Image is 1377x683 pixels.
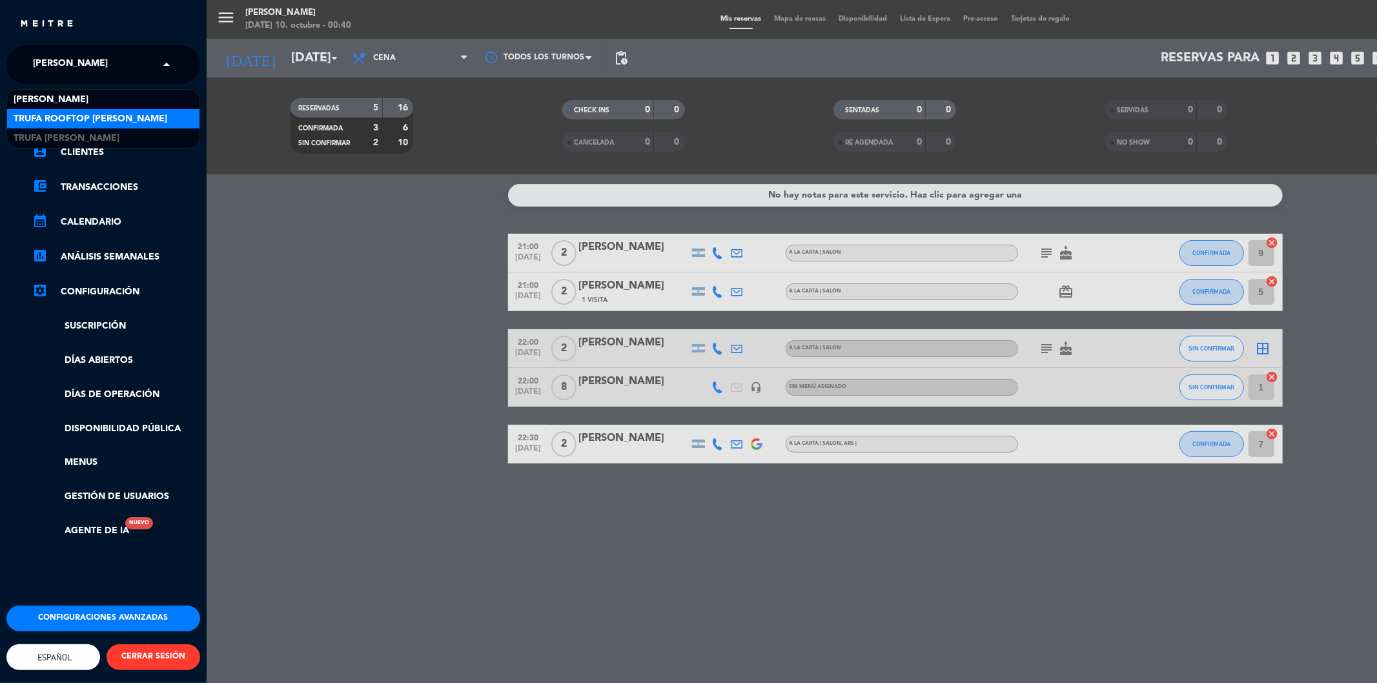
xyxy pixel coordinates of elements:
[32,179,200,195] a: account_balance_walletTransacciones
[14,112,167,127] span: Trufa Rooftop [PERSON_NAME]
[32,214,200,230] a: calendar_monthCalendario
[6,606,200,631] button: Configuraciones avanzadas
[32,422,200,436] a: Disponibilidad pública
[32,455,200,470] a: Menus
[32,248,48,263] i: assessment
[32,213,48,229] i: calendar_month
[32,178,48,194] i: account_balance_wallet
[32,249,200,265] a: assessmentANÁLISIS SEMANALES
[107,644,200,670] button: CERRAR SESIÓN
[32,387,200,402] a: Días de Operación
[32,319,200,334] a: Suscripción
[32,143,48,159] i: account_box
[32,284,200,300] a: Configuración
[32,145,200,160] a: account_boxClientes
[32,283,48,298] i: settings_applications
[14,92,88,107] span: [PERSON_NAME]
[125,517,153,529] div: Nuevo
[32,524,129,538] a: Agente de IANuevo
[14,131,119,146] span: Trufa [PERSON_NAME]
[32,489,200,504] a: Gestión de usuarios
[35,653,72,662] span: Español
[19,19,74,29] img: MEITRE
[33,51,108,78] span: [PERSON_NAME]
[32,353,200,368] a: Días abiertos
